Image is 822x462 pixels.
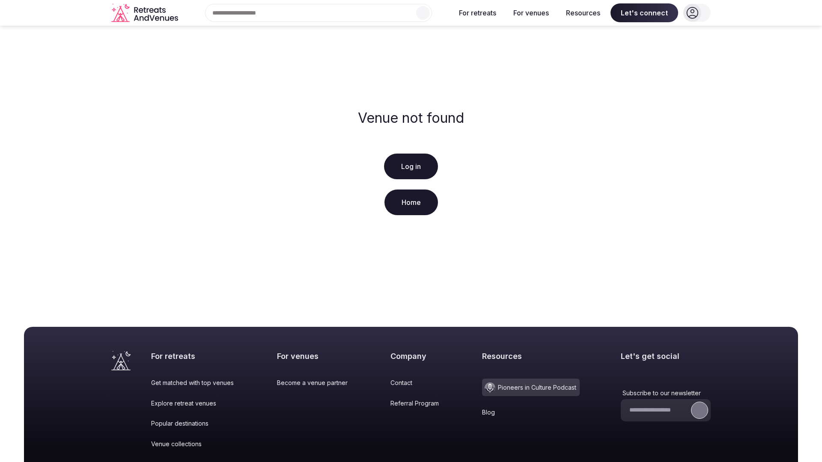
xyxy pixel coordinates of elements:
a: Get matched with top venues [151,379,235,387]
svg: Retreats and Venues company logo [111,3,180,23]
h2: Company [390,351,441,361]
button: For retreats [452,3,503,22]
h2: For venues [277,351,349,361]
a: Blog [482,408,580,417]
span: Let's connect [611,3,678,22]
a: Popular destinations [151,419,235,428]
a: Log in [384,154,438,179]
a: Pioneers in Culture Podcast [482,379,580,396]
a: Visit the homepage [111,3,180,23]
h2: For retreats [151,351,235,361]
a: Explore retreat venues [151,399,235,408]
a: Home [384,190,438,215]
h2: Venue not found [358,110,464,126]
label: Subscribe to our newsletter [621,389,711,397]
a: Become a venue partner [277,379,349,387]
a: Venue collections [151,440,235,448]
a: Contact [390,379,441,387]
h2: Resources [482,351,580,361]
h2: Let's get social [621,351,711,361]
button: For venues [506,3,556,22]
button: Resources [559,3,607,22]
a: Visit the homepage [111,351,131,370]
a: Referral Program [390,399,441,408]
